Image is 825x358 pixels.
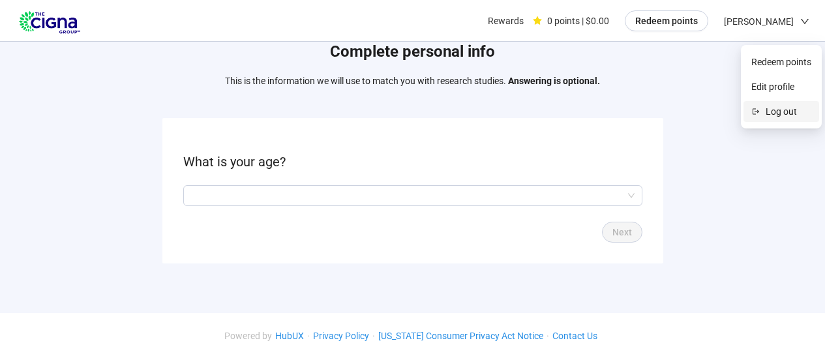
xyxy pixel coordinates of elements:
span: Redeem points [635,14,698,28]
h1: Complete personal info [225,40,600,65]
span: Redeem points [751,55,811,69]
a: Privacy Policy [310,331,372,341]
span: [PERSON_NAME] [724,1,794,42]
span: Next [612,225,632,239]
div: · · · [224,329,601,343]
span: Edit profile [751,80,811,94]
strong: Answering is optional. [508,76,600,86]
span: down [800,17,809,26]
button: Redeem points [625,10,708,31]
span: star [533,16,542,25]
a: [US_STATE] Consumer Privacy Act Notice [375,331,547,341]
button: Next [602,222,642,243]
p: This is the information we will use to match you with research studies. [225,74,600,88]
span: Powered by [224,331,272,341]
a: Contact Us [549,331,601,341]
p: What is your age? [183,152,642,172]
span: Log out [766,104,811,119]
a: HubUX [272,331,307,341]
